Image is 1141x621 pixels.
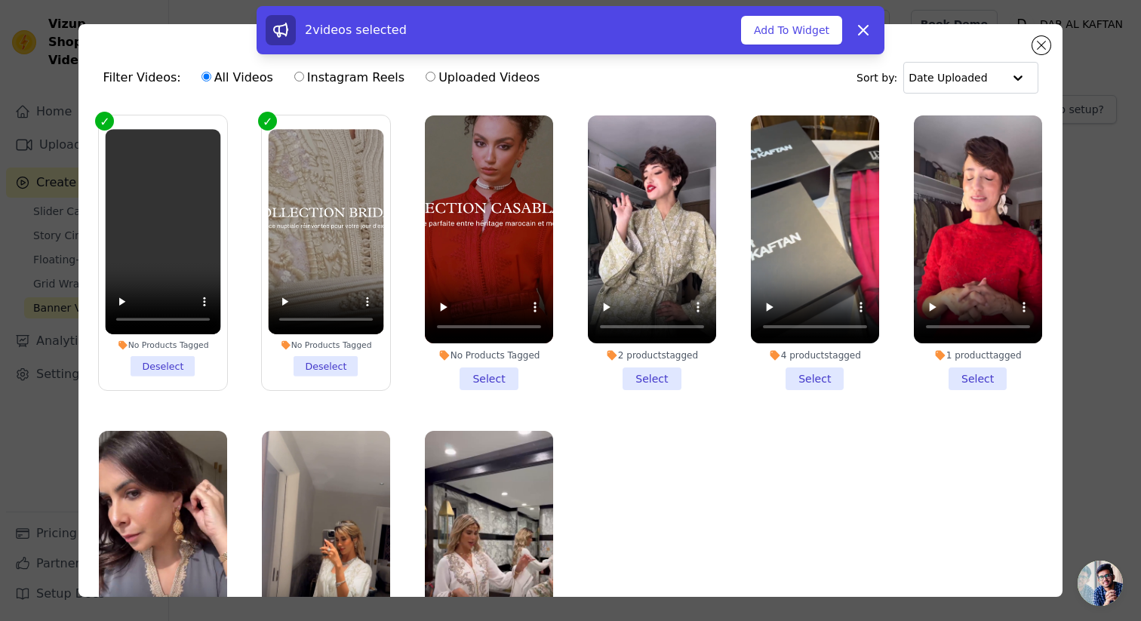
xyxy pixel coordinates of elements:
[857,62,1038,94] div: Sort by:
[269,340,384,350] div: No Products Tagged
[425,68,540,88] label: Uploaded Videos
[914,349,1042,361] div: 1 product tagged
[741,16,842,45] button: Add To Widget
[425,349,553,361] div: No Products Tagged
[106,340,221,350] div: No Products Tagged
[1078,561,1123,606] div: Ouvrir le chat
[305,23,407,37] span: 2 videos selected
[588,349,716,361] div: 2 products tagged
[103,60,548,95] div: Filter Videos:
[201,68,274,88] label: All Videos
[751,349,879,361] div: 4 products tagged
[294,68,405,88] label: Instagram Reels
